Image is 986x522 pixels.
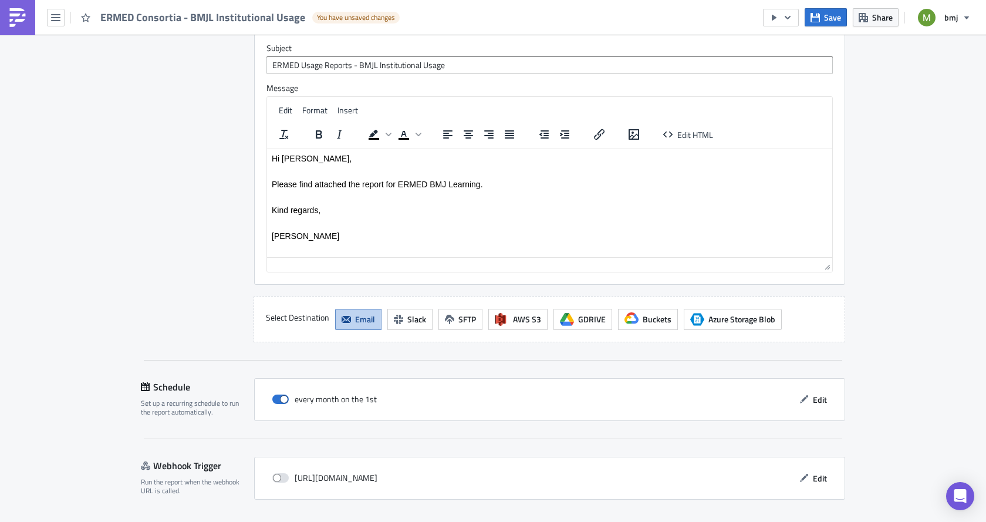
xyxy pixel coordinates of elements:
[337,104,358,116] span: Insert
[8,8,27,27] img: PushMetrics
[659,126,718,143] button: Edit HTML
[872,11,893,23] span: Share
[141,457,254,474] div: Webhook Trigger
[407,313,426,325] span: Slack
[141,477,246,496] div: Run the report when the webhook URL is called.
[690,312,704,326] span: Azure Storage Blob
[458,126,478,143] button: Align center
[553,309,612,330] button: GDRIVE
[394,126,423,143] div: Text color
[917,8,937,28] img: Avatar
[677,128,713,140] span: Edit HTML
[141,399,246,417] div: Set up a recurring schedule to run the report automatically.
[946,482,974,510] div: Open Intercom Messenger
[317,13,395,22] span: You have unsaved changes
[272,390,377,408] div: every month on the 1st
[589,126,609,143] button: Insert/edit link
[534,126,554,143] button: Decrease indent
[141,378,254,396] div: Schedule
[266,43,833,53] label: Subject
[708,313,775,325] span: Azure Storage Blob
[364,126,393,143] div: Background color
[820,258,832,272] div: Resize
[853,8,899,26] button: Share
[458,313,476,325] span: SFTP
[624,126,644,143] button: Insert/edit image
[100,11,306,24] span: ERMED Consortia - BMJL Institutional Usage
[266,309,329,326] label: Select Destination
[274,126,294,143] button: Clear formatting
[266,83,833,93] label: Message
[793,469,833,487] button: Edit
[438,126,458,143] button: Align left
[793,390,833,409] button: Edit
[279,104,292,116] span: Edit
[911,5,977,31] button: bmj
[335,309,381,330] button: Email
[267,149,832,257] iframe: Rich Text Area
[309,126,329,143] button: Bold
[272,469,377,487] div: [URL][DOMAIN_NAME]
[488,309,548,330] button: AWS S3
[618,309,678,330] button: Buckets
[302,104,327,116] span: Format
[555,126,575,143] button: Increase indent
[578,313,606,325] span: GDRIVE
[387,309,433,330] button: Slack
[813,393,827,406] span: Edit
[499,126,519,143] button: Justify
[805,8,847,26] button: Save
[355,313,375,325] span: Email
[643,313,671,325] span: Buckets
[824,11,841,23] span: Save
[329,126,349,143] button: Italic
[479,126,499,143] button: Align right
[438,309,482,330] button: SFTP
[513,313,541,325] span: AWS S3
[813,472,827,484] span: Edit
[944,11,958,23] span: bmj
[684,309,782,330] button: Azure Storage BlobAzure Storage Blob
